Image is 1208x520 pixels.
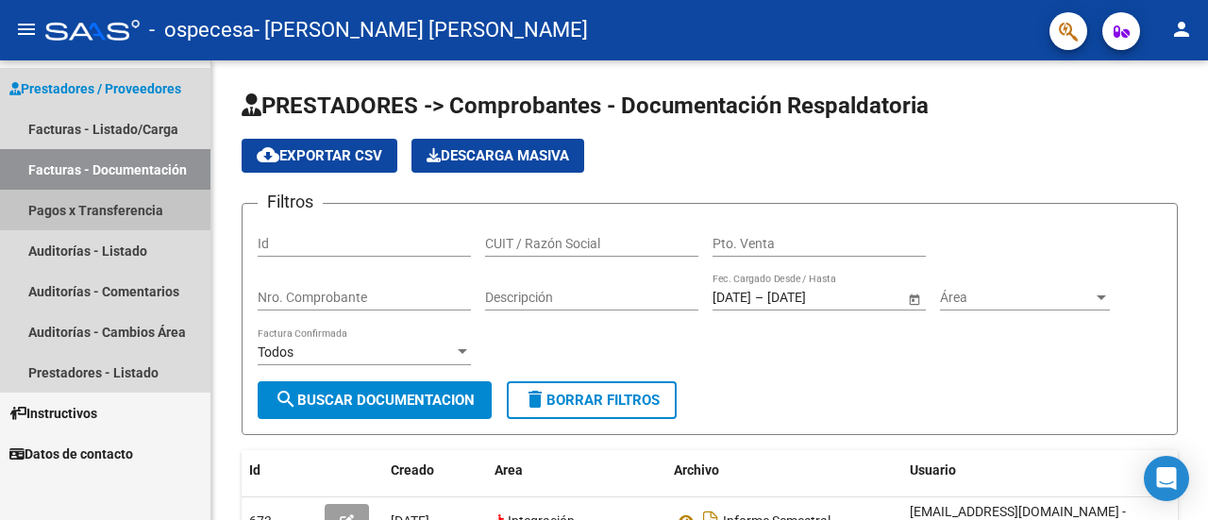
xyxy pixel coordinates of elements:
[9,444,133,464] span: Datos de contacto
[242,139,397,173] button: Exportar CSV
[391,462,434,478] span: Creado
[258,344,294,360] span: Todos
[258,189,323,215] h3: Filtros
[242,450,317,491] datatable-header-cell: Id
[674,462,719,478] span: Archivo
[507,381,677,419] button: Borrar Filtros
[383,450,487,491] datatable-header-cell: Creado
[495,462,523,478] span: Area
[1144,456,1189,501] div: Open Intercom Messenger
[242,92,929,119] span: PRESTADORES -> Comprobantes - Documentación Respaldatoria
[149,9,254,51] span: - ospecesa
[910,462,956,478] span: Usuario
[411,139,584,173] app-download-masive: Descarga masiva de comprobantes (adjuntos)
[902,450,1185,491] datatable-header-cell: Usuario
[254,9,588,51] span: - [PERSON_NAME] [PERSON_NAME]
[15,18,38,41] mat-icon: menu
[1170,18,1193,41] mat-icon: person
[427,147,569,164] span: Descarga Masiva
[767,290,860,306] input: End date
[411,139,584,173] button: Descarga Masiva
[940,290,1093,306] span: Área
[9,403,97,424] span: Instructivos
[249,462,260,478] span: Id
[755,290,763,306] span: –
[275,388,297,411] mat-icon: search
[257,147,382,164] span: Exportar CSV
[258,381,492,419] button: Buscar Documentacion
[524,392,660,409] span: Borrar Filtros
[275,392,475,409] span: Buscar Documentacion
[524,388,546,411] mat-icon: delete
[904,289,924,309] button: Open calendar
[666,450,902,491] datatable-header-cell: Archivo
[487,450,666,491] datatable-header-cell: Area
[713,290,751,306] input: Start date
[257,143,279,166] mat-icon: cloud_download
[9,78,181,99] span: Prestadores / Proveedores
